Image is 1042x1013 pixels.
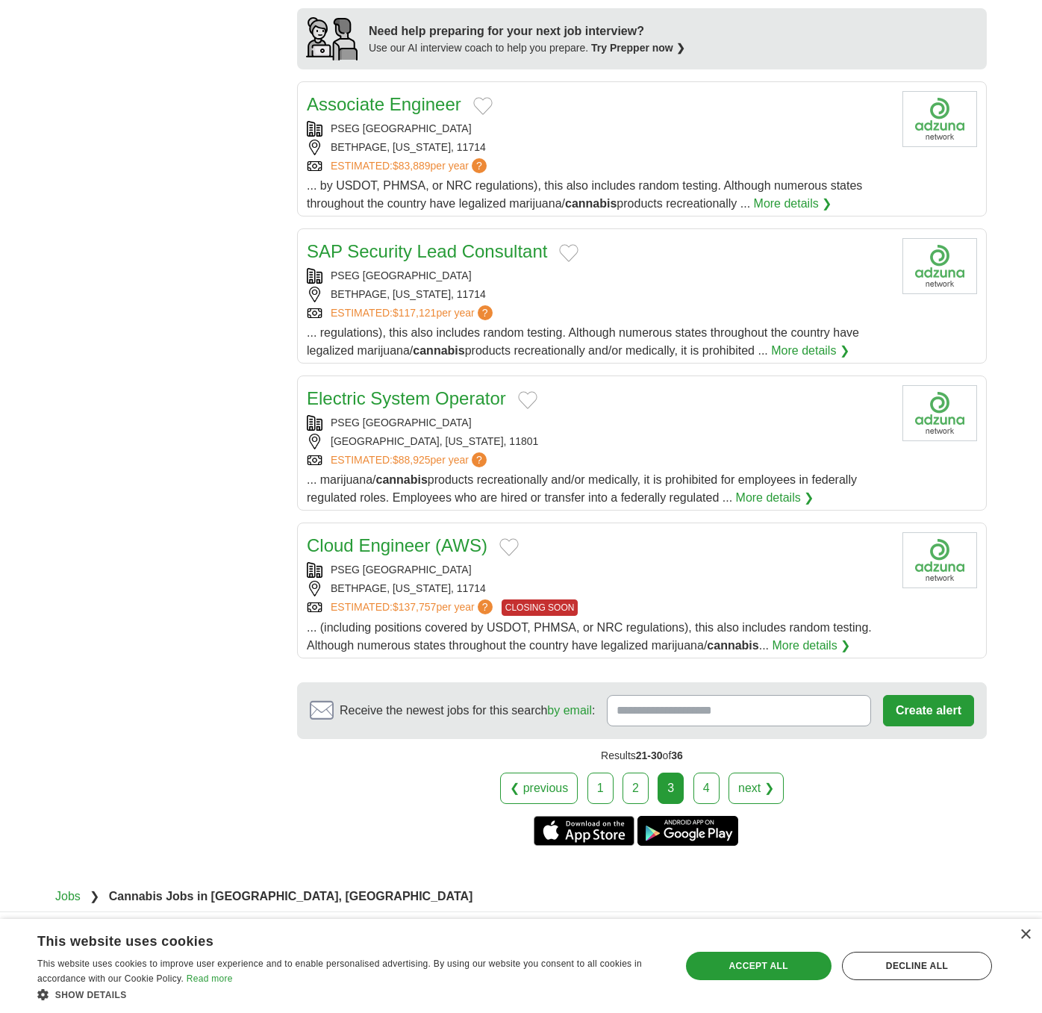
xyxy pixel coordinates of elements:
span: ? [472,158,487,173]
a: Associate Engineer [307,94,461,114]
a: 4 [693,773,720,804]
span: ? [478,305,493,320]
span: ... regulations), this also includes random testing. Although numerous states throughout the coun... [307,326,859,357]
div: Use our AI interview coach to help you prepare. [369,40,685,56]
span: ... (including positions covered by USDOT, PHMSA, or NRC regulations), this also includes random ... [307,621,872,652]
button: Add to favorite jobs [559,244,578,262]
span: $88,925 [393,454,431,466]
div: BETHPAGE, [US_STATE], 11714 [307,140,890,155]
a: 2 [623,773,649,804]
div: 3 [658,773,684,804]
span: ? [478,599,493,614]
span: $83,889 [393,160,431,172]
strong: cannabis [375,473,427,486]
span: $117,121 [393,307,436,319]
button: Add to favorite jobs [518,391,537,409]
strong: cannabis [565,197,617,210]
button: Add to favorite jobs [499,538,519,556]
div: [GEOGRAPHIC_DATA], [US_STATE], 11801 [307,434,890,449]
div: PSEG [GEOGRAPHIC_DATA] [307,268,890,284]
span: $137,757 [393,601,436,613]
a: Get the Android app [637,816,738,846]
div: Decline all [842,952,992,980]
button: Add to favorite jobs [473,97,493,115]
img: Company logo [902,238,977,294]
a: More details ❯ [773,637,851,655]
a: next ❯ [729,773,784,804]
img: Company logo [902,385,977,441]
span: Show details [55,990,127,1000]
div: Need help preparing for your next job interview? [369,22,685,40]
a: Try Prepper now ❯ [591,42,685,54]
a: Jobs [55,890,81,903]
a: SAP Security Lead Consultant [307,241,547,261]
a: ESTIMATED:$137,757per year? [331,599,496,616]
span: This website uses cookies to improve user experience and to enable personalised advertising. By u... [37,959,642,984]
img: Company logo [902,91,977,147]
div: PSEG [GEOGRAPHIC_DATA] [307,121,890,137]
strong: cannabis [413,344,464,357]
div: PSEG [GEOGRAPHIC_DATA] [307,562,890,578]
button: Create alert [883,695,974,726]
strong: Cannabis Jobs in [GEOGRAPHIC_DATA], [GEOGRAPHIC_DATA] [109,890,473,903]
img: Company logo [902,532,977,588]
a: More details ❯ [754,195,832,213]
a: 1 [587,773,614,804]
a: More details ❯ [736,489,814,507]
span: 36 [671,749,683,761]
div: Show details [37,987,661,1002]
div: Close [1020,929,1031,941]
a: by email [547,704,592,717]
a: Cloud Engineer (AWS) [307,535,487,555]
a: Electric System Operator [307,388,506,408]
a: ESTIMATED:$117,121per year? [331,305,496,321]
div: BETHPAGE, [US_STATE], 11714 [307,581,890,596]
div: PSEG [GEOGRAPHIC_DATA] [307,415,890,431]
strong: cannabis [707,639,758,652]
a: Read more, opens a new window [187,973,233,984]
span: ... marijuana/ products recreationally and/or medically, it is prohibited for employees in federa... [307,473,857,504]
span: 21-30 [636,749,663,761]
a: Get the iPhone app [534,816,634,846]
div: Results of [297,739,987,773]
a: ESTIMATED:$88,925per year? [331,452,490,468]
span: CLOSING SOON [502,599,578,616]
div: This website uses cookies [37,928,624,950]
span: Receive the newest jobs for this search : [340,702,595,720]
a: ❮ previous [500,773,578,804]
span: ? [472,452,487,467]
span: ❯ [90,890,99,903]
span: ... by USDOT, PHMSA, or NRC regulations), this also includes random testing. Although numerous st... [307,179,862,210]
div: BETHPAGE, [US_STATE], 11714 [307,287,890,302]
a: More details ❯ [771,342,849,360]
div: Accept all [686,952,832,980]
a: ESTIMATED:$83,889per year? [331,158,490,174]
